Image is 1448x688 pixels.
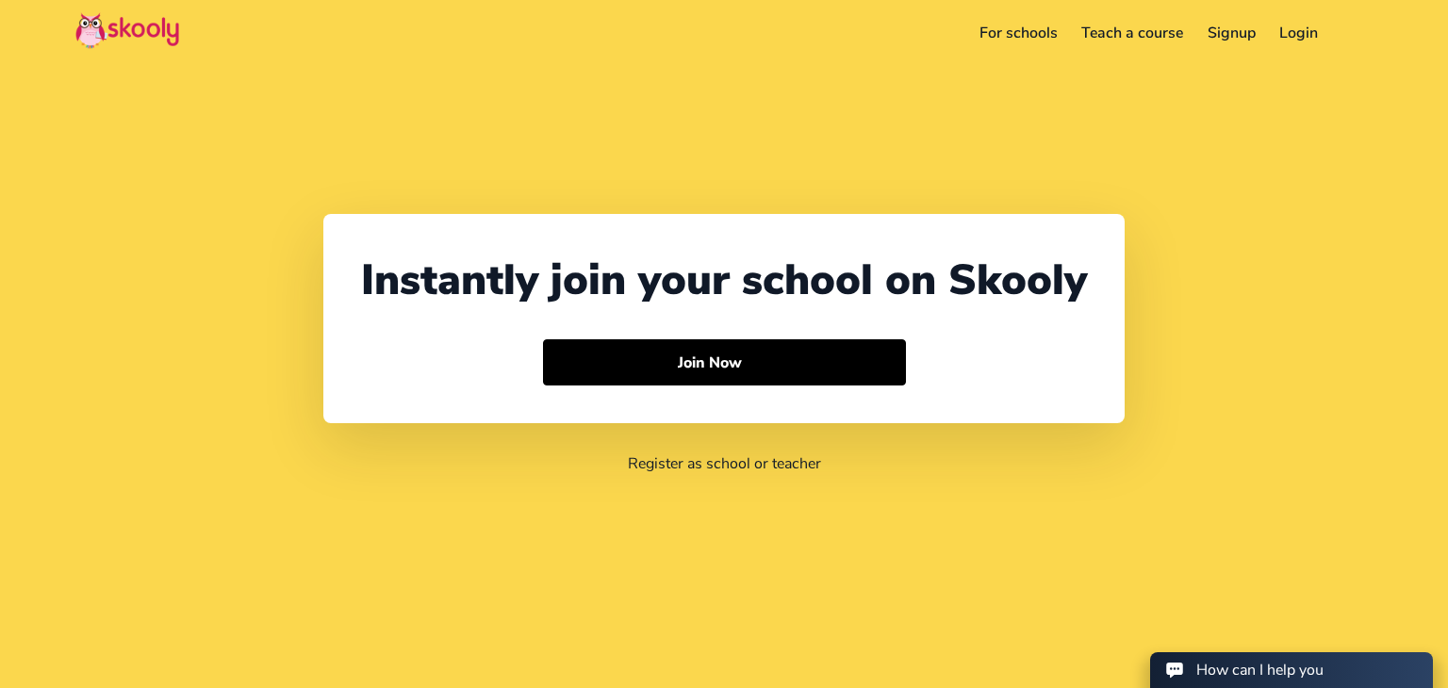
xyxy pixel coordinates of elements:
[628,453,821,474] a: Register as school or teacher
[1345,18,1373,49] button: menu outline
[1195,18,1268,48] a: Signup
[361,252,1087,309] div: Instantly join your school on Skooly
[543,339,906,386] button: Join Nowarrow forward outline
[1069,18,1195,48] a: Teach a course
[1268,18,1331,48] a: Login
[75,12,179,49] img: Skooly
[750,352,770,372] ion-icon: arrow forward outline
[967,18,1070,48] a: For schools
